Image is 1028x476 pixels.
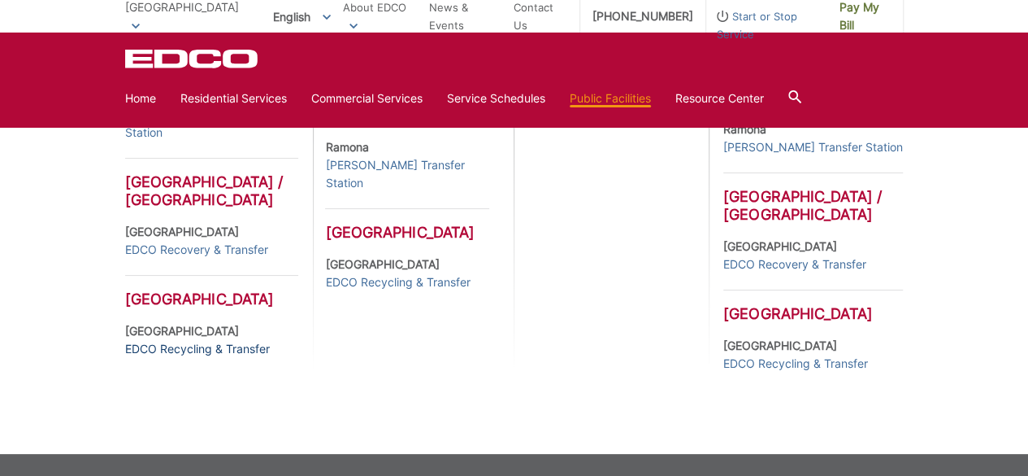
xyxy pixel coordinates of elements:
a: Public Facilities [570,90,651,107]
h3: [GEOGRAPHIC_DATA] [325,208,489,242]
a: Residential Services [180,90,287,107]
strong: [GEOGRAPHIC_DATA] [125,324,239,338]
strong: Ramona [325,140,368,154]
a: Service Schedules [447,90,545,107]
a: Home [125,90,156,107]
a: EDCO Recycling & Transfer [723,355,868,373]
strong: [GEOGRAPHIC_DATA] [723,239,837,253]
strong: [GEOGRAPHIC_DATA] [325,257,439,271]
strong: [GEOGRAPHIC_DATA] [125,225,239,238]
a: Commercial Services [311,90,423,107]
a: Resource Center [675,90,764,107]
a: EDCO Recovery & Transfer [723,255,866,273]
a: EDCO Recovery & Transfer [125,241,268,259]
a: EDCO Recycling & Transfer [325,273,470,291]
h3: [GEOGRAPHIC_DATA] [125,275,299,308]
strong: [GEOGRAPHIC_DATA] [723,338,837,352]
a: EDCD logo. Return to the homepage. [125,49,260,68]
a: [PERSON_NAME] Transfer Station [325,156,489,192]
span: English [261,3,343,30]
a: EDCO Recycling & Transfer [125,340,270,358]
strong: Ramona [723,122,766,136]
a: [PERSON_NAME] Transfer Station [723,138,903,156]
h3: [GEOGRAPHIC_DATA] [723,290,903,323]
h3: [GEOGRAPHIC_DATA] / [GEOGRAPHIC_DATA] [125,158,299,209]
h3: [GEOGRAPHIC_DATA] / [GEOGRAPHIC_DATA] [723,172,903,224]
